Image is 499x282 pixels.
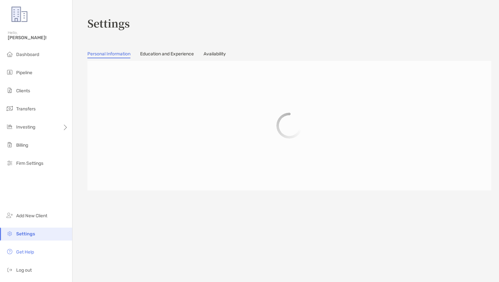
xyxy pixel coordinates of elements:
img: investing icon [6,123,14,130]
img: pipeline icon [6,68,14,76]
span: [PERSON_NAME]! [8,35,68,40]
a: Availability [204,51,226,58]
h3: Settings [87,16,491,30]
span: Firm Settings [16,161,43,166]
img: billing icon [6,141,14,149]
span: Clients [16,88,30,94]
span: Add New Client [16,213,47,219]
img: get-help icon [6,248,14,255]
span: Log out [16,267,32,273]
span: Get Help [16,249,34,255]
img: add_new_client icon [6,211,14,219]
img: clients icon [6,86,14,94]
span: Transfers [16,106,36,112]
span: Dashboard [16,52,39,57]
a: Personal Information [87,51,130,58]
img: transfers icon [6,105,14,112]
span: Pipeline [16,70,32,75]
img: Zoe Logo [8,3,31,26]
img: logout icon [6,266,14,274]
img: settings icon [6,230,14,237]
img: dashboard icon [6,50,14,58]
span: Billing [16,142,28,148]
span: Settings [16,231,35,237]
span: Investing [16,124,35,130]
img: firm-settings icon [6,159,14,167]
a: Education and Experience [140,51,194,58]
